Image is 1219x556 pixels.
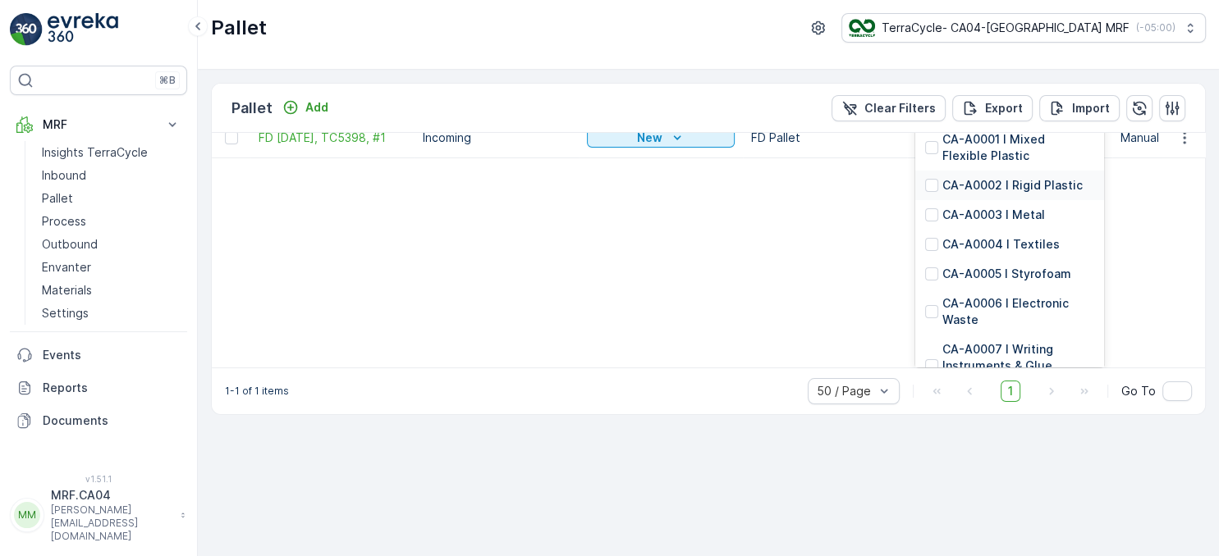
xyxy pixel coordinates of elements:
a: Pallet [35,187,187,210]
span: 1 [1001,381,1020,402]
a: Envanter [35,256,187,279]
button: Add [276,98,335,117]
button: Export [952,95,1033,121]
a: Materials [35,279,187,302]
p: Pallet [211,15,267,41]
p: 1-1 of 1 items [225,385,289,398]
button: New [587,128,735,148]
p: Pallet [231,97,273,120]
p: Insights TerraCycle [42,144,148,161]
p: TerraCycle- CA04-[GEOGRAPHIC_DATA] MRF [882,20,1130,36]
p: CA-A0006 I Electronic Waste [942,295,1094,328]
a: FD Sep 9 2025, TC5398, #1 [259,130,406,146]
p: ( -05:00 ) [1136,21,1175,34]
span: Go To [1121,383,1156,399]
a: Documents [10,404,187,437]
p: CA-A0005 I Styrofoam [942,266,1071,282]
p: Add [305,99,328,116]
p: Settings [42,305,89,321]
button: Import [1039,95,1120,121]
a: Process [35,210,187,233]
p: Export [985,100,1023,116]
p: Incoming [423,130,571,146]
button: MMMRF.CA04[PERSON_NAME][EMAIL_ADDRESS][DOMAIN_NAME] [10,487,187,543]
p: Clear Filters [864,100,936,116]
p: Process [42,213,86,230]
button: MRF [10,108,187,141]
a: Inbound [35,164,187,187]
a: Outbound [35,233,187,256]
p: FD Pallet [751,130,899,146]
p: Inbound [42,167,86,184]
a: Settings [35,302,187,325]
p: Events [43,347,181,363]
p: Reports [43,380,181,396]
p: Envanter [42,259,91,276]
p: Pallet [42,190,73,207]
p: ⌘B [159,74,176,87]
button: TerraCycle- CA04-[GEOGRAPHIC_DATA] MRF(-05:00) [841,13,1206,43]
img: logo_light-DOdMpM7g.png [48,13,118,46]
img: logo [10,13,43,46]
a: Reports [10,371,187,404]
p: CA-A0004 I Textiles [942,236,1060,253]
p: CA-A0002 I Rigid Plastic [942,177,1083,194]
div: Toggle Row Selected [225,131,238,144]
button: Clear Filters [832,95,946,121]
p: MRF.CA04 [51,487,172,504]
p: CA-A0003 I Metal [942,207,1045,223]
p: Outbound [42,236,98,253]
div: MM [14,502,40,528]
p: [PERSON_NAME][EMAIL_ADDRESS][DOMAIN_NAME] [51,504,172,543]
p: Import [1072,100,1110,116]
span: FD [DATE], TC5398, #1 [259,130,406,146]
a: Insights TerraCycle [35,141,187,164]
p: MRF [43,116,154,133]
p: New [637,130,662,146]
p: CA-A0007 I Writing Instruments & Glue Sticks/Bottles [942,341,1094,390]
p: Documents [43,412,181,429]
span: v 1.51.1 [10,474,187,484]
p: Materials [42,282,92,299]
p: CA-A0001 I Mixed Flexible Plastic [942,131,1094,164]
img: TC_8rdWMmT_gp9TRR3.png [849,19,875,37]
a: Events [10,339,187,371]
